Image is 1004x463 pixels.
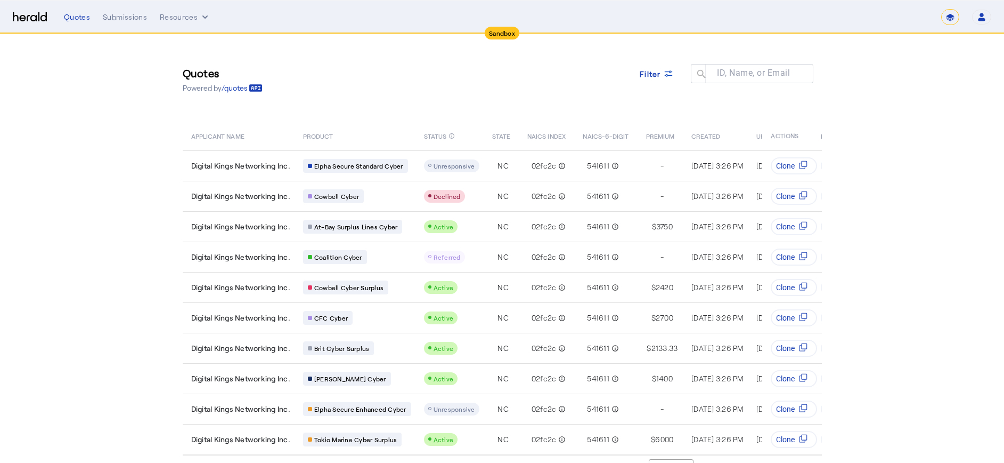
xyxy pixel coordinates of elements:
div: Quotes [64,12,90,22]
button: Clone [771,340,818,357]
h3: Quotes [183,66,263,81]
span: 541611 [587,191,609,202]
span: NC [497,434,509,445]
mat-icon: info_outline [609,252,619,262]
span: 02fc2c [532,313,557,323]
span: 02fc2c [532,252,557,262]
span: 2700 [656,313,673,323]
span: NC [497,221,509,232]
span: NAICS-6-DIGIT [583,130,628,141]
span: NC [497,191,509,202]
span: [DATE] 3:32 PM [756,404,808,413]
a: /quotes [222,83,263,93]
span: Clone [777,313,795,323]
span: [DATE] 3:28 PM [756,252,808,261]
span: CFC Cyber [314,314,348,322]
span: [DATE] 3:28 PM [756,191,808,201]
span: [DATE] 3:26 PM [691,374,744,383]
span: Digital Kings Networking Inc. [191,252,290,262]
span: Tokio Marine Cyber Surplus [314,435,397,444]
span: Digital Kings Networking Inc. [191,282,290,293]
mat-icon: info_outline [448,130,455,142]
span: Cowbell Cyber [314,192,359,201]
button: Clone [771,431,818,448]
span: $ [647,343,651,354]
span: Digital Kings Networking Inc. [191,191,290,202]
div: Sandbox [485,27,519,39]
mat-icon: info_outline [556,343,566,354]
span: 02fc2c [532,404,557,414]
span: NC [497,282,509,293]
span: Unresponsive [434,405,475,413]
span: Clone [777,221,795,232]
span: [DATE] 3:31 PM [756,435,806,444]
span: [DATE] 3:26 PM [691,313,744,322]
span: Coalition Cyber [314,253,362,261]
div: Submissions [103,12,147,22]
span: [DATE] 3:26 PM [691,252,744,261]
button: Clone [771,188,818,205]
span: $ [652,221,656,232]
span: Digital Kings Networking Inc. [191,161,290,171]
span: [DATE] 3:26 PM [691,161,744,170]
mat-icon: info_outline [609,434,619,445]
span: [DATE] 3:26 PM [691,283,744,292]
span: 541611 [587,313,609,323]
button: Clone [771,157,818,174]
span: Elpha Secure Standard Cyber [314,162,403,170]
span: Clone [777,343,795,354]
button: Filter [631,64,682,83]
mat-icon: info_outline [556,221,566,232]
span: Unresponsive [434,162,475,170]
span: [DATE] 3:26 PM [691,191,744,201]
span: - [660,252,664,262]
span: 2420 [656,282,673,293]
span: CREATED [691,130,720,141]
span: Digital Kings Networking Inc. [191,434,290,445]
span: Digital Kings Networking Inc. [191,313,290,323]
span: 02fc2c [532,373,557,384]
mat-label: ID, Name, or Email [717,68,790,78]
span: STATUS [424,130,447,141]
table: Table view of all quotes submitted by your platform [183,121,961,456]
span: Referred [434,253,461,261]
span: $ [651,313,656,323]
span: 3750 [656,221,673,232]
span: [DATE] 3:31 PM [756,161,806,170]
mat-icon: info_outline [609,343,619,354]
span: 02fc2c [532,161,557,171]
span: Clone [777,434,795,445]
span: [DATE] 3:26 PM [691,222,744,231]
span: Digital Kings Networking Inc. [191,221,290,232]
span: 541611 [587,404,609,414]
span: 541611 [587,252,609,262]
span: 02fc2c [532,434,557,445]
span: Active [434,314,454,322]
span: $ [651,434,655,445]
span: $ [652,373,656,384]
mat-icon: search [691,68,709,82]
span: [PERSON_NAME] Cyber [314,374,386,383]
mat-icon: info_outline [556,404,566,414]
span: 541611 [587,282,609,293]
mat-icon: info_outline [609,282,619,293]
span: Clone [777,161,795,171]
span: [DATE] 3:28 PM [756,313,808,322]
span: NC [497,373,509,384]
span: 541611 [587,161,609,171]
span: [DATE] 3:28 PM [756,283,808,292]
span: Digital Kings Networking Inc. [191,343,290,354]
span: Elpha Secure Enhanced Cyber [314,405,406,413]
span: [DATE] 3:26 PM [691,344,744,353]
span: 02fc2c [532,282,557,293]
span: Clone [777,252,795,262]
span: Active [434,375,454,382]
span: 02fc2c [532,343,557,354]
span: NC [497,343,509,354]
span: Clone [777,191,795,202]
button: Clone [771,370,818,387]
span: Clone [777,404,795,414]
span: - [660,404,664,414]
span: Digital Kings Networking Inc. [191,373,290,384]
mat-icon: info_outline [556,282,566,293]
